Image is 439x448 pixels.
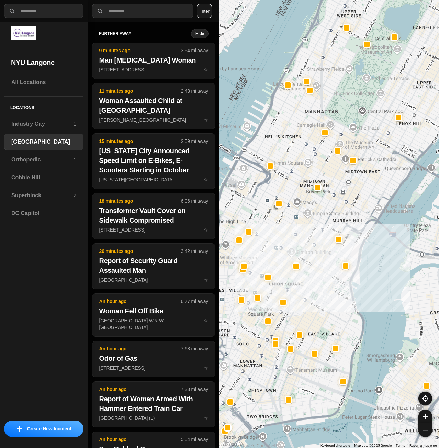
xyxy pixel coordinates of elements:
h3: Orthopedic [11,156,74,164]
h2: Woman Fell Off Bike [99,306,208,316]
img: zoom-in [423,414,428,419]
p: [STREET_ADDRESS] [99,365,208,371]
p: 7.33 mi away [181,386,208,393]
a: Superblock2 [4,187,83,204]
p: 3.42 mi away [181,248,208,255]
small: Hide [195,31,204,36]
span: star [204,277,208,283]
p: 11 minutes ago [99,88,181,94]
button: 11 minutes ago2.43 mi awayWoman Assaulted Child at [GEOGRAPHIC_DATA][PERSON_NAME][GEOGRAPHIC_DATA... [92,83,215,129]
a: 15 minutes ago2.59 mi away[US_STATE] City Announced Speed Limit on E-Bikes, E-Scooters Starting i... [92,177,215,182]
p: 18 minutes ago [99,198,181,204]
h2: Man [MEDICAL_DATA] Woman [99,55,208,65]
a: Cobble Hill [4,169,83,186]
h2: Woman Assaulted Child at [GEOGRAPHIC_DATA] [99,96,208,115]
h3: Industry City [11,120,74,128]
a: Report a map error [409,444,437,447]
p: 1 [74,156,76,163]
img: search [97,8,103,14]
h3: DC Capitol [11,209,76,217]
img: Google [221,439,244,448]
button: 15 minutes ago2.59 mi away[US_STATE] City Announced Speed Limit on E-Bikes, E-Scooters Starting i... [92,133,215,189]
span: star [204,365,208,371]
h5: Locations [4,97,83,116]
p: 1 [74,121,76,127]
a: All Locations [4,74,83,91]
h3: All Locations [11,78,76,87]
p: 6.06 mi away [181,198,208,204]
p: [PERSON_NAME][GEOGRAPHIC_DATA] [99,116,208,123]
h3: Cobble Hill [11,173,76,182]
p: 7.68 mi away [181,345,208,352]
p: [GEOGRAPHIC_DATA] [99,277,208,283]
p: An hour ago [99,345,181,352]
a: [GEOGRAPHIC_DATA] [4,134,83,150]
a: Terms (opens in new tab) [396,444,405,447]
h2: Report of Security Guard Assaulted Man [99,256,208,275]
a: 11 minutes ago2.43 mi awayWoman Assaulted Child at [GEOGRAPHIC_DATA][PERSON_NAME][GEOGRAPHIC_DATA... [92,117,215,123]
button: An hour ago7.33 mi awayReport of Woman Armed With Hammer Entered Train Car[GEOGRAPHIC_DATA] (L)star [92,381,215,427]
button: Filter [197,4,212,18]
p: [US_STATE][GEOGRAPHIC_DATA] [99,176,208,183]
p: 26 minutes ago [99,248,181,255]
button: 26 minutes ago3.42 mi awayReport of Security Guard Assaulted Man[GEOGRAPHIC_DATA]star [92,243,215,289]
p: Create New Incident [27,425,71,432]
p: 5.54 mi away [181,436,208,443]
p: 2.43 mi away [181,88,208,94]
button: zoom-out [418,423,432,437]
button: 18 minutes ago6.06 mi awayTransformer Vault Cover on Sidewalk Compromised[STREET_ADDRESS]star [92,193,215,239]
p: 2.59 mi away [181,138,208,145]
p: [GEOGRAPHIC_DATA] W & W [GEOGRAPHIC_DATA] [99,317,208,331]
p: 15 minutes ago [99,138,181,145]
span: Map data ©2025 Google [354,444,392,447]
a: Open this area in Google Maps (opens a new window) [221,439,244,448]
a: 18 minutes ago6.06 mi awayTransformer Vault Cover on Sidewalk Compromised[STREET_ADDRESS]star [92,227,215,233]
a: DC Capitol [4,205,83,222]
h2: Report of Woman Armed With Hammer Entered Train Car [99,394,208,413]
span: star [204,117,208,123]
button: Keyboard shortcuts [320,443,350,448]
span: star [204,227,208,233]
button: Hide [191,29,209,38]
img: logo [11,26,36,40]
p: An hour ago [99,386,181,393]
a: 9 minutes ago3.54 mi awayMan [MEDICAL_DATA] Woman[STREET_ADDRESS]star [92,67,215,72]
img: zoom-out [423,427,428,433]
h2: Transformer Vault Cover on Sidewalk Compromised [99,206,208,225]
button: An hour ago6.77 mi awayWoman Fell Off Bike[GEOGRAPHIC_DATA] W & W [GEOGRAPHIC_DATA]star [92,293,215,337]
a: An hour ago7.33 mi awayReport of Woman Armed With Hammer Entered Train Car[GEOGRAPHIC_DATA] (L)star [92,415,215,421]
button: recenter [418,392,432,405]
span: star [204,318,208,323]
span: star [204,177,208,182]
p: [GEOGRAPHIC_DATA] (L) [99,415,208,422]
p: [STREET_ADDRESS] [99,66,208,73]
span: star [204,67,208,72]
h2: NYU Langone [11,58,77,67]
span: star [204,415,208,421]
a: Orthopedic1 [4,152,83,168]
a: 26 minutes ago3.42 mi awayReport of Security Guard Assaulted Man[GEOGRAPHIC_DATA]star [92,277,215,283]
p: 3.54 mi away [181,47,208,54]
button: 9 minutes ago3.54 mi awayMan [MEDICAL_DATA] Woman[STREET_ADDRESS]star [92,43,215,79]
a: Industry City1 [4,116,83,132]
button: An hour ago7.68 mi awayOdor of Gas[STREET_ADDRESS]star [92,341,215,377]
h3: Superblock [11,191,74,200]
button: iconCreate New Incident [4,421,83,437]
p: An hour ago [99,298,181,305]
p: An hour ago [99,436,181,443]
img: icon [17,426,22,432]
a: An hour ago7.68 mi awayOdor of Gas[STREET_ADDRESS]star [92,365,215,371]
img: recenter [422,395,428,402]
p: 2 [74,192,76,199]
p: [STREET_ADDRESS] [99,226,208,233]
img: search [9,8,15,14]
p: 6.77 mi away [181,298,208,305]
a: An hour ago6.77 mi awayWoman Fell Off Bike[GEOGRAPHIC_DATA] W & W [GEOGRAPHIC_DATA]star [92,317,215,323]
h3: [GEOGRAPHIC_DATA] [11,138,76,146]
button: zoom-in [418,410,432,423]
h2: Odor of Gas [99,354,208,363]
h2: [US_STATE] City Announced Speed Limit on E-Bikes, E-Scooters Starting in October [99,146,208,175]
h5: further away [99,31,191,36]
p: 9 minutes ago [99,47,181,54]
